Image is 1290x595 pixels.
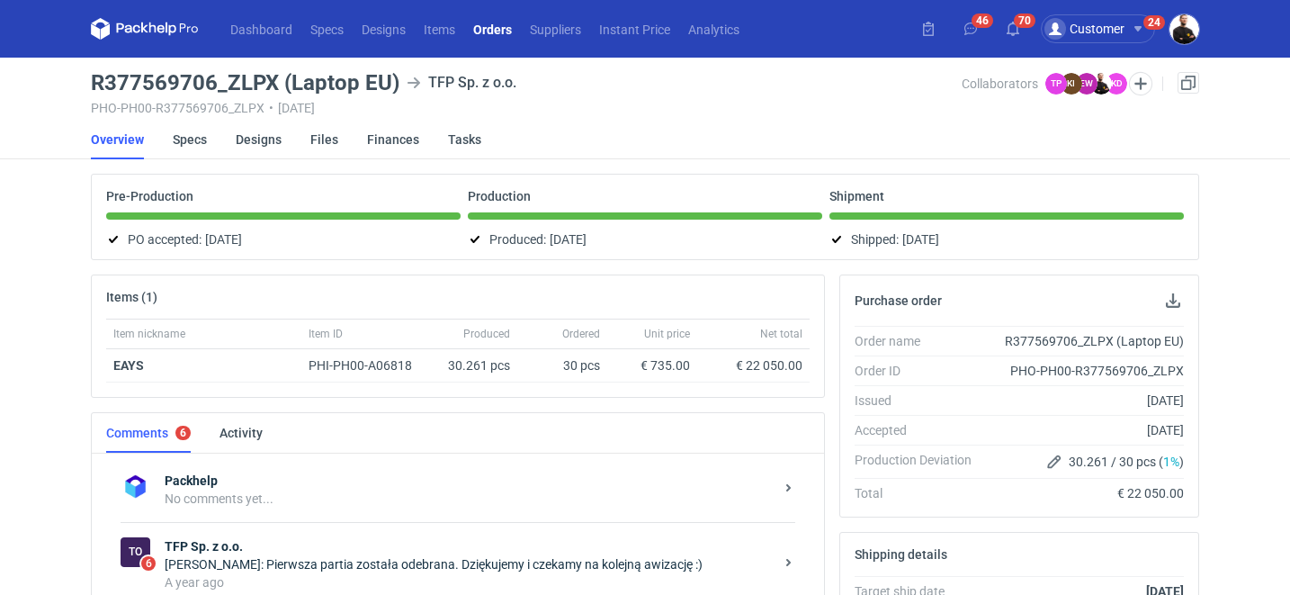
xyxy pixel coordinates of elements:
[829,189,884,203] p: Shipment
[1178,72,1199,94] a: Duplicate
[165,555,774,573] div: [PERSON_NAME]: Pierwsza partia została odebrana. Dziękujemy i czekamy na kolejną awizację :)
[236,120,282,159] a: Designs
[464,18,521,40] a: Orders
[1106,73,1127,95] figcaption: KD
[855,293,942,308] h2: Purchase order
[407,72,516,94] div: TFP Sp. z o.o.
[986,392,1184,410] div: [DATE]
[165,537,774,555] strong: TFP Sp. z o.o.
[353,18,415,40] a: Designs
[855,547,947,562] h2: Shipping details
[121,472,150,501] img: Packhelp
[219,413,263,453] a: Activity
[986,362,1184,380] div: PHO-PH00-R377569706_ZLPX
[855,362,986,380] div: Order ID
[165,490,774,508] div: No comments yet...
[644,327,690,341] span: Unit price
[309,327,343,341] span: Item ID
[1169,14,1199,44] img: Adam Fabirkiewicz
[468,229,822,250] div: Produced:
[1045,73,1067,95] figcaption: TP
[91,120,144,159] a: Overview
[1162,290,1184,311] button: Download PO
[1044,18,1124,40] div: Customer
[165,573,774,591] div: A year ago
[269,101,273,115] span: •
[590,18,679,40] a: Instant Price
[614,356,690,374] div: € 735.00
[986,484,1184,502] div: € 22 050.00
[448,120,481,159] a: Tasks
[205,229,242,250] span: [DATE]
[1069,453,1184,471] span: 30.261 / 30 pcs ( )
[956,14,985,43] button: 46
[436,349,517,383] div: 30.261 pcs
[1163,455,1179,469] span: 1%
[855,421,986,439] div: Accepted
[121,537,150,567] div: TFP Sp. z o.o.
[113,327,185,341] span: Item nickname
[106,290,157,304] h2: Items (1)
[91,101,962,115] div: PHO-PH00-R377569706_ZLPX [DATE]
[221,18,301,40] a: Dashboard
[1148,16,1160,29] div: 24
[829,229,1184,250] div: Shipped:
[962,77,1038,91] span: Collaborators
[106,229,461,250] div: PO accepted:
[310,120,338,159] a: Files
[141,556,156,571] span: 6
[760,327,802,341] span: Net total
[986,332,1184,350] div: R377569706_ZLPX (Laptop EU)
[91,18,199,40] svg: Packhelp Pro
[704,356,802,374] div: € 22 050.00
[367,120,419,159] a: Finances
[1076,73,1097,95] figcaption: EW
[91,72,399,94] h3: R377569706_ZLPX (Laptop EU)
[855,392,986,410] div: Issued
[1061,73,1082,95] figcaption: KI
[309,356,429,374] div: PHI-PH00-A06818
[121,537,150,567] figcaption: To
[517,349,607,383] div: 30 pcs
[173,120,207,159] a: Specs
[106,189,193,203] p: Pre-Production
[180,427,186,439] div: 6
[113,358,144,373] a: EAYS
[550,229,587,250] span: [DATE]
[855,484,986,502] div: Total
[463,327,510,341] span: Produced
[1041,14,1169,43] button: Customer24
[562,327,600,341] span: Ordered
[986,421,1184,439] div: [DATE]
[855,332,986,350] div: Order name
[301,18,353,40] a: Specs
[106,413,191,453] a: Comments6
[855,451,986,473] div: Production Deviation
[902,229,939,250] span: [DATE]
[1090,73,1112,95] img: Adam Fabirkiewicz
[1129,72,1152,95] button: Edit collaborators
[521,18,590,40] a: Suppliers
[679,18,748,40] a: Analytics
[165,472,774,490] strong: Packhelp
[999,14,1027,43] button: 70
[468,189,531,203] p: Production
[1044,451,1065,473] button: Edit production Deviation
[415,18,464,40] a: Items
